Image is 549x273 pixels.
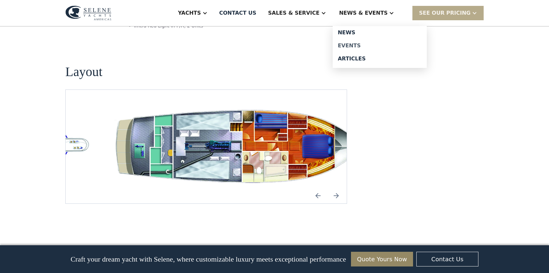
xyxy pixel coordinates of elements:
a: News [333,26,427,39]
strong: Yes, I’d like to receive SMS updates. [8,265,78,270]
div: 4 / 5 [102,105,373,188]
input: Yes, I’d like to receive SMS updates.Reply STOP to unsubscribe at any time. [2,265,6,269]
a: Articles [333,52,427,65]
a: Events [333,39,427,52]
a: Previous slide [310,188,326,203]
span: Tick the box below to receive occasional updates, exclusive offers, and VIP access via text message. [1,223,104,240]
p: Craft your dream yacht with Selene, where customizable luxury meets exceptional performance [71,255,346,264]
span: We respect your time - only the good stuff, never spam. [1,244,102,256]
img: icon [310,188,326,203]
a: open lightbox [102,105,373,188]
a: Contact Us [416,252,478,266]
div: Yachts [178,9,201,17]
div: Articles [338,56,422,61]
a: Next slide [328,188,344,203]
div: News & EVENTS [339,9,388,17]
div: SEE Our Pricing [419,9,471,17]
a: Quote Yours Now [351,252,413,266]
h2: Layout [65,65,102,79]
div: Sales & Service [268,9,319,17]
img: logo [65,6,111,21]
div: Events [338,43,422,48]
nav: News & EVENTS [333,26,427,68]
div: Contact US [219,9,257,17]
div: SEE Our Pricing [412,6,484,20]
img: icon [328,188,344,203]
div: News [338,30,422,35]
